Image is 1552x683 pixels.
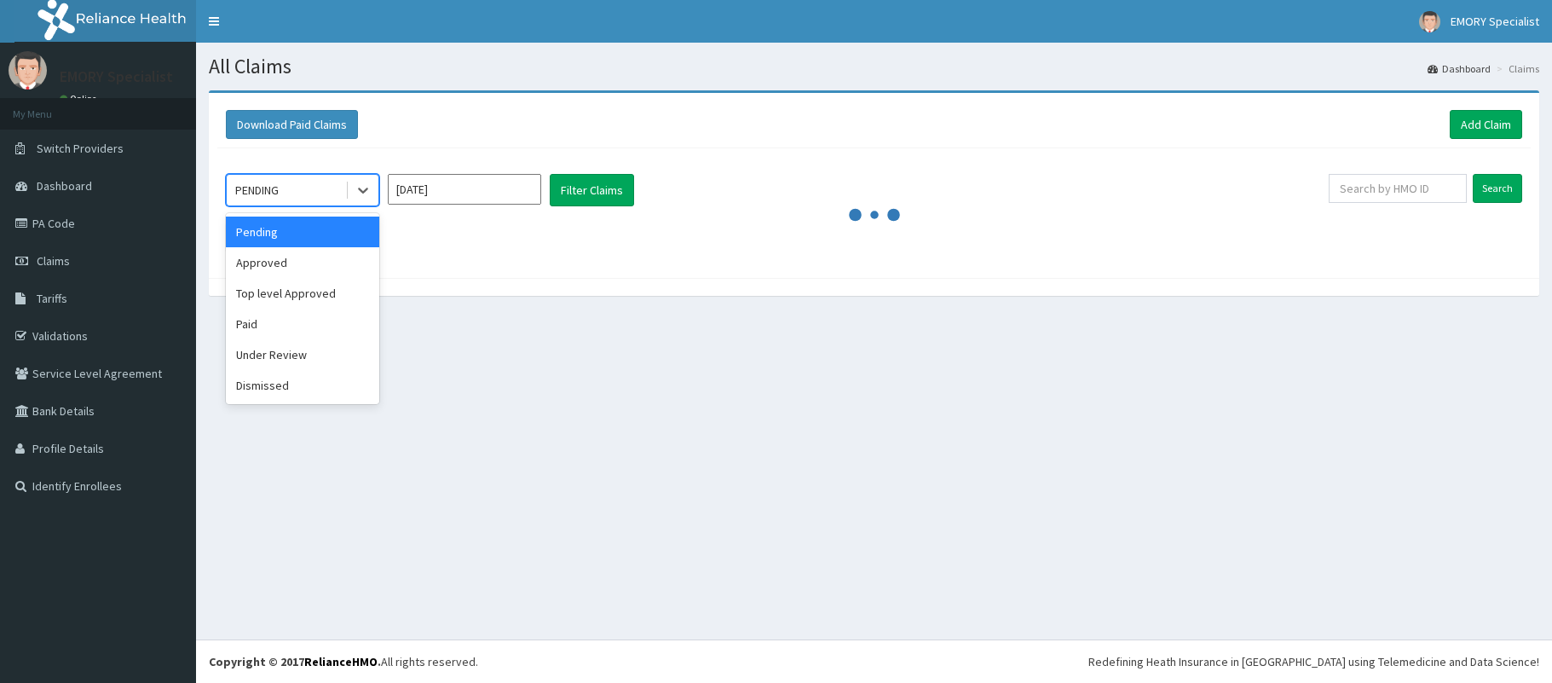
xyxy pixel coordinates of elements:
[9,51,47,90] img: User Image
[1419,11,1440,32] img: User Image
[226,247,379,278] div: Approved
[1329,174,1467,203] input: Search by HMO ID
[550,174,634,206] button: Filter Claims
[60,69,173,84] p: EMORY Specialist
[226,339,379,370] div: Under Review
[37,141,124,156] span: Switch Providers
[60,93,101,105] a: Online
[226,217,379,247] div: Pending
[226,370,379,401] div: Dismissed
[1450,110,1522,139] a: Add Claim
[849,189,900,240] svg: audio-loading
[304,654,378,669] a: RelianceHMO
[1428,61,1491,76] a: Dashboard
[226,278,379,309] div: Top level Approved
[209,654,381,669] strong: Copyright © 2017 .
[388,174,541,205] input: Select Month and Year
[209,55,1539,78] h1: All Claims
[1451,14,1539,29] span: EMORY Specialist
[226,110,358,139] button: Download Paid Claims
[1473,174,1522,203] input: Search
[235,182,279,199] div: PENDING
[1492,61,1539,76] li: Claims
[37,253,70,269] span: Claims
[37,178,92,194] span: Dashboard
[37,291,67,306] span: Tariffs
[1088,653,1539,670] div: Redefining Heath Insurance in [GEOGRAPHIC_DATA] using Telemedicine and Data Science!
[226,309,379,339] div: Paid
[196,640,1552,683] footer: All rights reserved.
